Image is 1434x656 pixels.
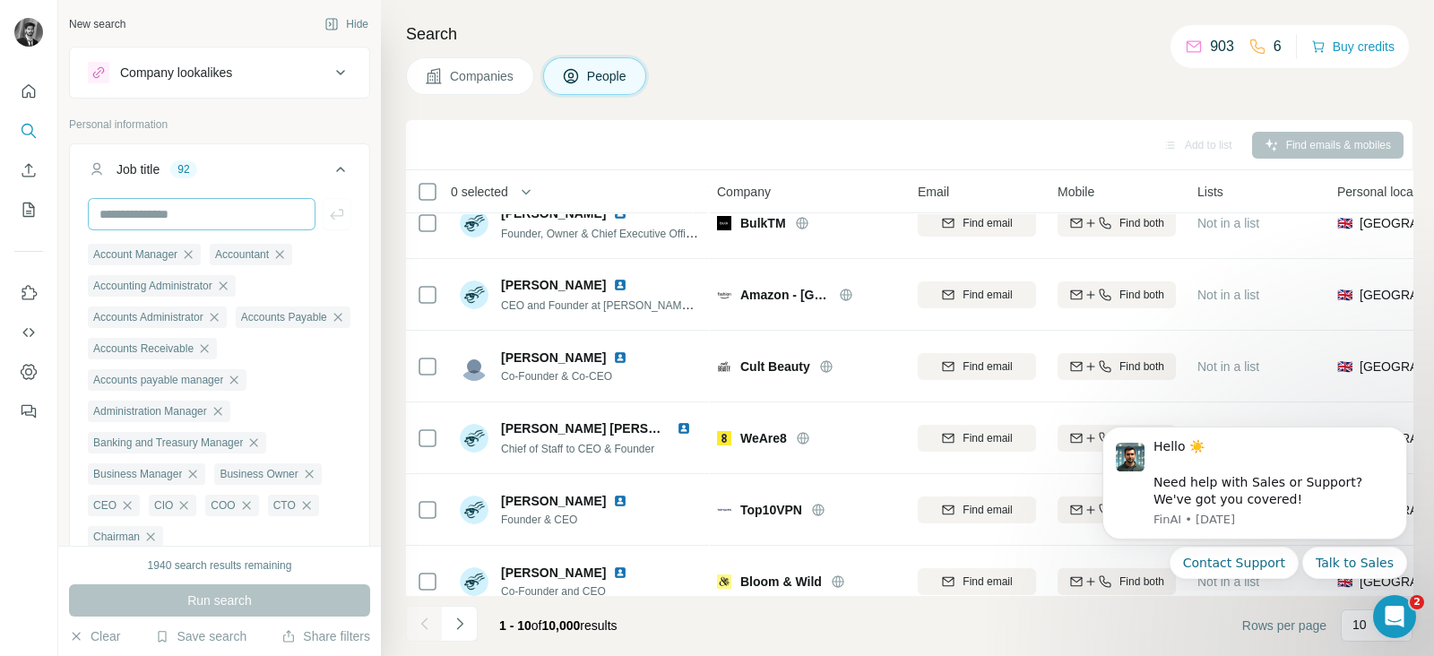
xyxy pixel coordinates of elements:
[963,502,1012,518] span: Find email
[1058,183,1094,201] span: Mobile
[460,496,488,524] img: Avatar
[740,214,786,232] span: BulkTM
[14,356,43,388] button: Dashboard
[740,286,830,304] span: Amazon - [GEOGRAPHIC_DATA]
[1197,216,1259,230] span: Not in a list
[1058,496,1176,523] button: Find both
[717,359,731,374] img: Logo of Cult Beauty
[460,352,488,381] img: Avatar
[93,341,194,357] span: Accounts Receivable
[1337,214,1352,232] span: 🇬🇧
[1058,353,1176,380] button: Find both
[241,309,327,325] span: Accounts Payable
[501,349,606,367] span: [PERSON_NAME]
[717,288,731,302] img: Logo of Amazon - UK
[963,574,1012,590] span: Find email
[613,494,627,508] img: LinkedIn logo
[1210,36,1234,57] p: 903
[501,298,726,312] span: CEO and Founder at [PERSON_NAME] Spring
[963,215,1012,231] span: Find email
[93,403,207,419] span: Administration Manager
[155,627,246,645] button: Save search
[312,11,381,38] button: Hide
[613,565,627,580] img: LinkedIn logo
[501,492,606,510] span: [PERSON_NAME]
[1311,34,1395,59] button: Buy credits
[1119,358,1164,375] span: Find both
[1197,359,1259,374] span: Not in a list
[154,497,173,514] span: CIO
[70,148,369,198] button: Job title92
[1337,358,1352,375] span: 🇬🇧
[501,564,606,582] span: [PERSON_NAME]
[69,627,120,645] button: Clear
[460,209,488,237] img: Avatar
[450,67,515,85] span: Companies
[1075,411,1434,590] iframe: Intercom notifications message
[918,353,1036,380] button: Find email
[613,278,627,292] img: LinkedIn logo
[717,503,731,517] img: Logo of Top10VPN
[215,246,269,263] span: Accountant
[531,618,542,633] span: of
[717,574,731,589] img: Logo of Bloom & Wild
[740,429,787,447] span: WeAre8
[963,358,1012,375] span: Find email
[1352,616,1367,634] p: 10
[1058,210,1176,237] button: Find both
[501,512,635,528] span: Founder & CEO
[1410,595,1424,609] span: 2
[717,216,731,230] img: Logo of BulkTM
[717,431,731,445] img: Logo of WeAre8
[918,210,1036,237] button: Find email
[93,529,140,545] span: Chairman
[1274,36,1282,57] p: 6
[740,501,802,519] span: Top10VPN
[14,115,43,147] button: Search
[93,278,212,294] span: Accounting Administrator
[1058,281,1176,308] button: Find both
[1058,425,1176,452] button: Find both
[70,51,369,94] button: Company lookalikes
[451,183,508,201] span: 0 selected
[740,358,810,375] span: Cult Beauty
[69,16,125,32] div: New search
[14,316,43,349] button: Use Surfe API
[273,497,296,514] span: CTO
[499,618,531,633] span: 1 - 10
[93,497,117,514] span: CEO
[542,618,581,633] span: 10,000
[69,117,370,133] p: Personal information
[14,277,43,309] button: Use Surfe on LinkedIn
[1197,183,1223,201] span: Lists
[501,421,790,436] span: [PERSON_NAME] [PERSON_NAME] Scaysbrook
[1119,215,1164,231] span: Find both
[918,568,1036,595] button: Find email
[148,557,292,574] div: 1940 search results remaining
[501,226,701,240] span: Founder, Owner & Chief Executive Officer
[613,350,627,365] img: LinkedIn logo
[120,64,232,82] div: Company lookalikes
[717,183,771,201] span: Company
[1242,617,1326,634] span: Rows per page
[918,281,1036,308] button: Find email
[117,160,160,178] div: Job title
[740,573,822,591] span: Bloom & Wild
[1373,595,1416,638] iframe: Intercom live chat
[14,154,43,186] button: Enrich CSV
[501,368,635,384] span: Co-Founder & Co-CEO
[501,276,606,294] span: [PERSON_NAME]
[499,618,618,633] span: results
[93,246,177,263] span: Account Manager
[501,443,654,455] span: Chief of Staff to CEO & Founder
[406,22,1412,47] h4: Search
[14,75,43,108] button: Quick start
[1058,568,1176,595] button: Find both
